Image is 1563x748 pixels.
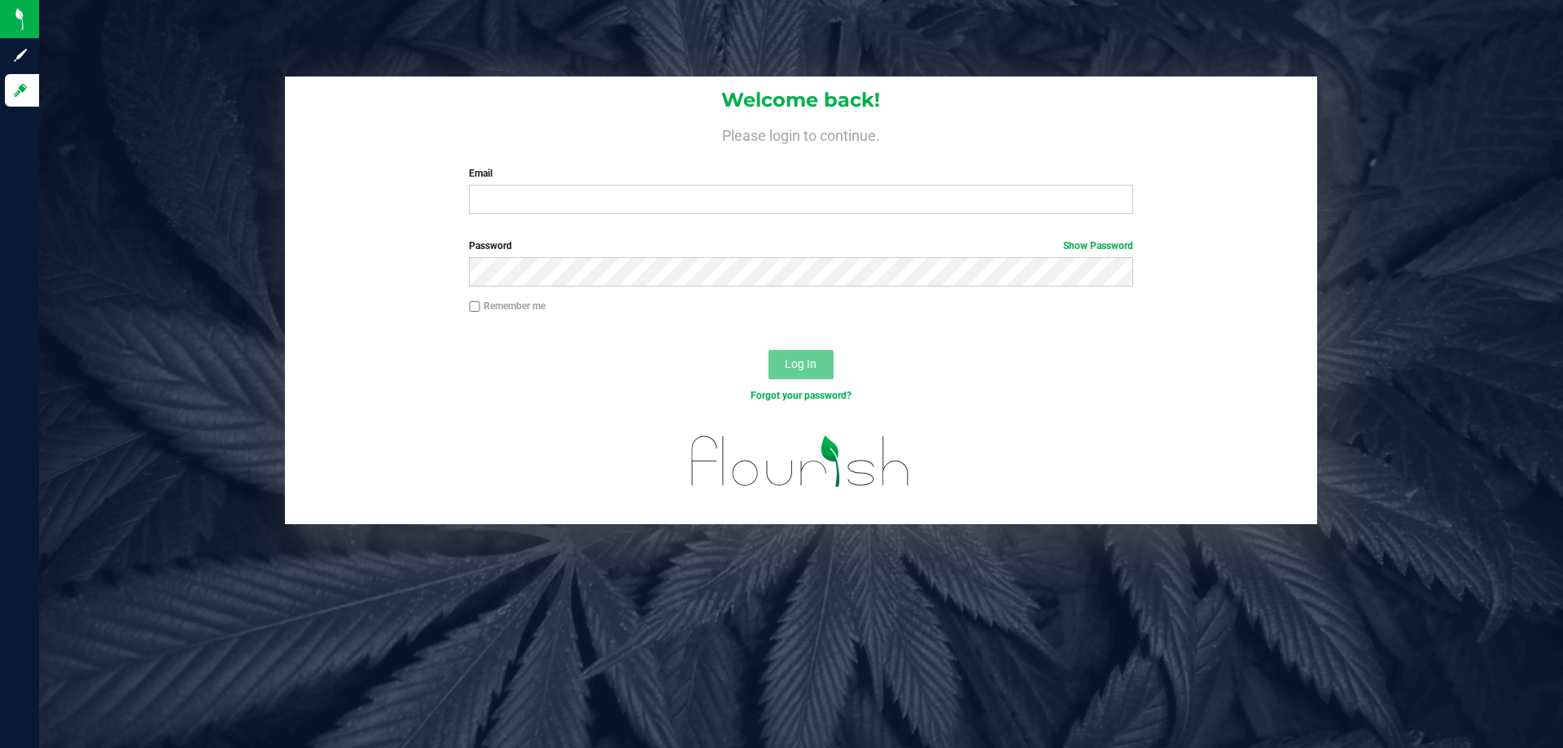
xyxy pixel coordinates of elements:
[469,301,480,313] input: Remember me
[672,420,930,503] img: flourish_logo.svg
[785,357,817,370] span: Log In
[751,390,852,401] a: Forgot your password?
[469,166,1132,181] label: Email
[285,90,1317,111] h1: Welcome back!
[285,124,1317,143] h4: Please login to continue.
[469,240,512,252] span: Password
[768,350,834,379] button: Log In
[469,299,545,313] label: Remember me
[12,47,28,63] inline-svg: Sign up
[12,82,28,98] inline-svg: Log in
[1063,240,1133,252] a: Show Password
